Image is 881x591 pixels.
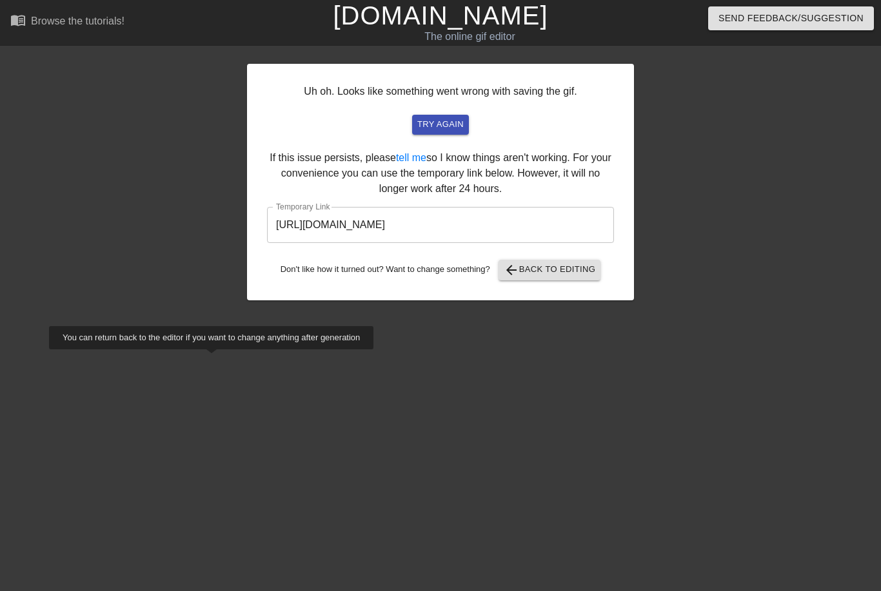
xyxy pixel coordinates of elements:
[10,12,124,32] a: Browse the tutorials!
[417,117,464,132] span: try again
[10,12,26,28] span: menu_book
[247,64,634,300] div: Uh oh. Looks like something went wrong with saving the gif. If this issue persists, please so I k...
[412,115,469,135] button: try again
[718,10,864,26] span: Send Feedback/Suggestion
[31,15,124,26] div: Browse the tutorials!
[300,29,639,44] div: The online gif editor
[499,260,601,280] button: Back to Editing
[504,262,596,278] span: Back to Editing
[267,260,614,280] div: Don't like how it turned out? Want to change something?
[267,207,614,243] input: bare
[708,6,874,30] button: Send Feedback/Suggestion
[333,1,548,30] a: [DOMAIN_NAME]
[504,262,519,278] span: arrow_back
[396,152,426,163] a: tell me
